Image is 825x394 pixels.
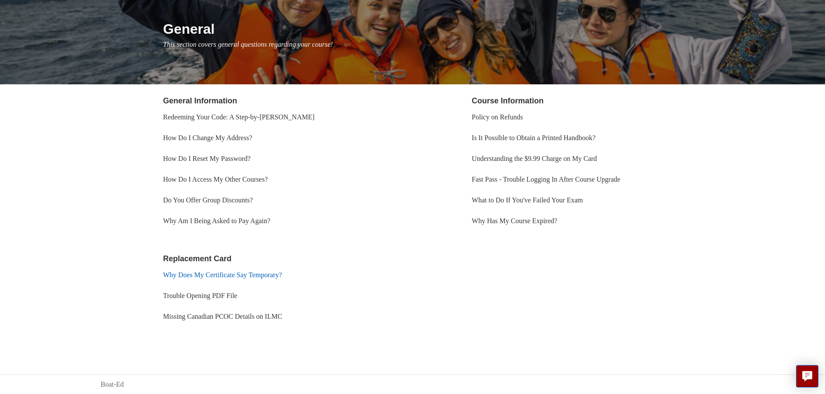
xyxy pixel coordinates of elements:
a: General Information [163,96,237,105]
a: Is It Possible to Obtain a Printed Handbook? [472,134,595,141]
a: Policy on Refunds [472,113,523,121]
a: Course Information [472,96,544,105]
a: How Do I Reset My Password? [163,155,251,162]
a: Replacement Card [163,254,232,263]
a: How Do I Access My Other Courses? [163,176,268,183]
a: Why Does My Certificate Say Temporary? [163,271,282,279]
p: This section covers general questions regarding your course! [163,39,725,50]
a: Trouble Opening PDF File [163,292,237,299]
a: Redeeming Your Code: A Step-by-[PERSON_NAME] [163,113,315,121]
button: Live chat [796,365,819,388]
a: What to Do If You've Failed Your Exam [472,196,583,204]
a: Missing Canadian PCOC Details on ILMC [163,313,282,320]
a: Fast Pass - Trouble Logging In After Course Upgrade [472,176,620,183]
a: How Do I Change My Address? [163,134,252,141]
a: Do You Offer Group Discounts? [163,196,253,204]
a: Why Am I Being Asked to Pay Again? [163,217,271,224]
a: Why Has My Course Expired? [472,217,557,224]
h1: General [163,19,725,39]
a: Boat-Ed [101,379,124,390]
a: Understanding the $9.99 Charge on My Card [472,155,597,162]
